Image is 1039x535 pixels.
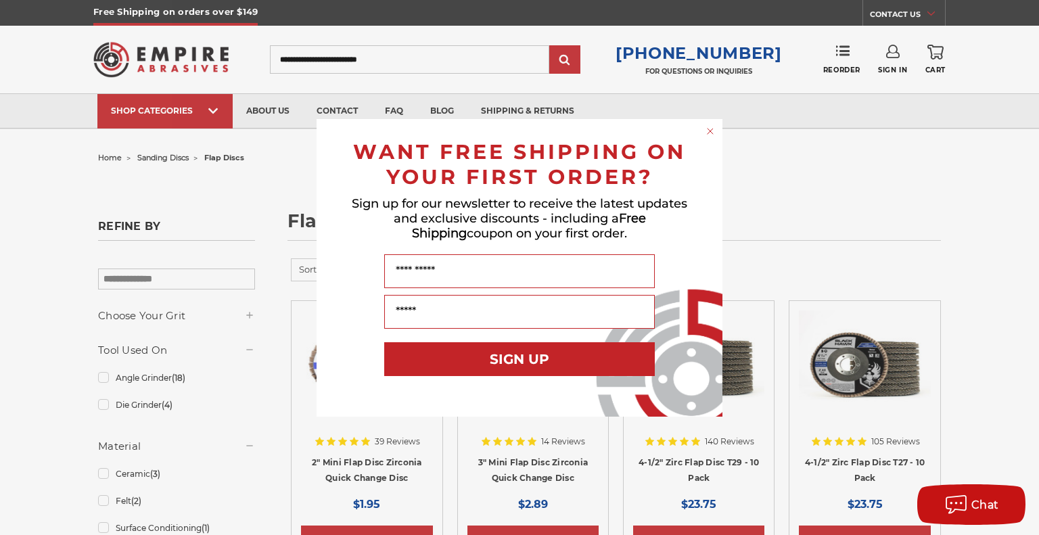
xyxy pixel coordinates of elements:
button: SIGN UP [384,342,655,376]
button: Chat [917,484,1025,525]
span: Free Shipping [412,211,646,241]
button: Close dialog [703,124,717,138]
span: WANT FREE SHIPPING ON YOUR FIRST ORDER? [353,139,686,189]
span: Chat [971,498,999,511]
span: Sign up for our newsletter to receive the latest updates and exclusive discounts - including a co... [352,196,687,241]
